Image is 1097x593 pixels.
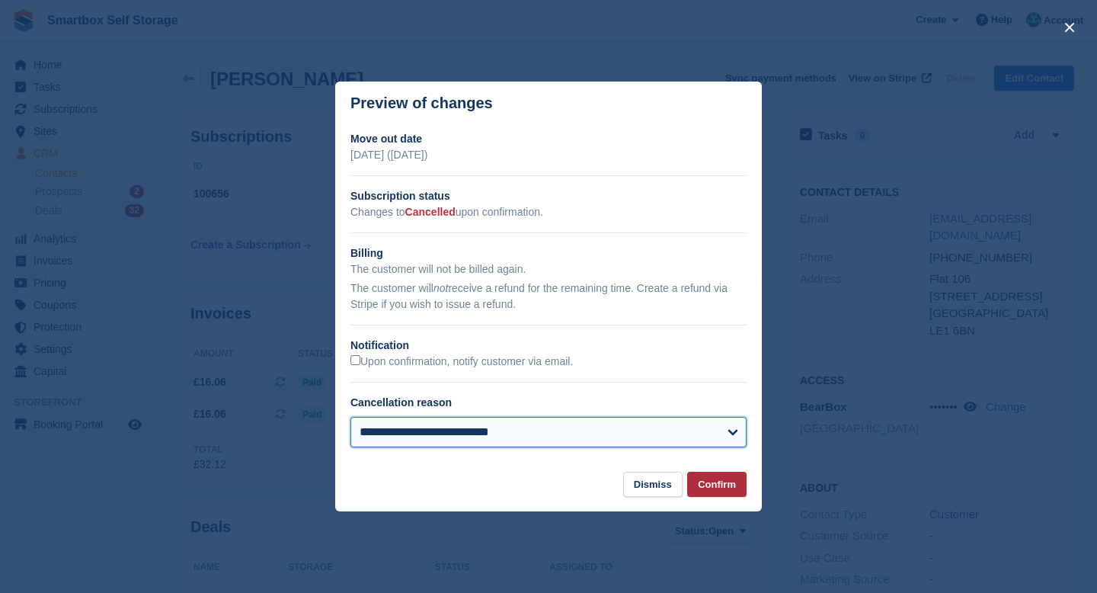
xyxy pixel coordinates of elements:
label: Cancellation reason [350,396,452,409]
p: Changes to upon confirmation. [350,204,747,220]
h2: Subscription status [350,188,747,204]
button: Confirm [687,472,747,497]
em: not [433,282,448,294]
p: Preview of changes [350,95,493,112]
p: The customer will receive a refund for the remaining time. Create a refund via Stripe if you wish... [350,280,747,313]
h2: Move out date [350,131,747,147]
label: Upon confirmation, notify customer via email. [350,355,573,369]
p: [DATE] ([DATE]) [350,147,747,163]
input: Upon confirmation, notify customer via email. [350,355,360,365]
h2: Notification [350,338,747,354]
h2: Billing [350,245,747,261]
span: Cancelled [405,206,456,218]
button: close [1057,15,1082,40]
p: The customer will not be billed again. [350,261,747,277]
button: Dismiss [623,472,683,497]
